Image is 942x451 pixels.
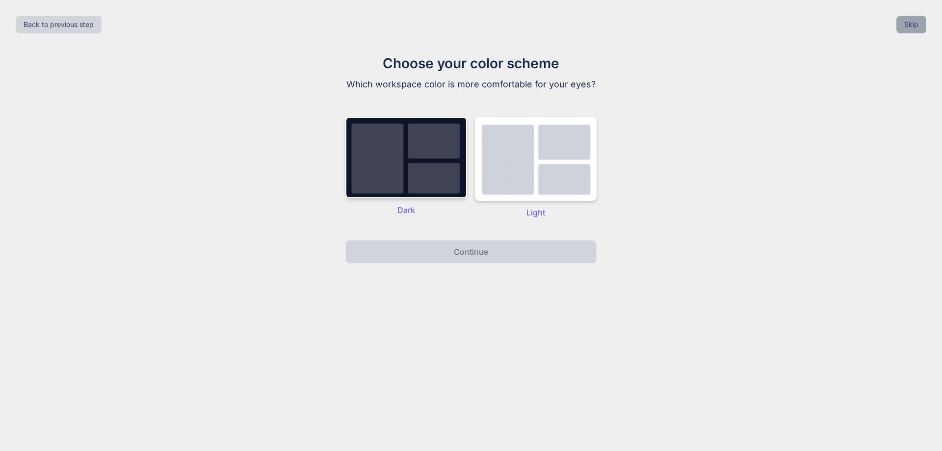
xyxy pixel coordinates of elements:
[475,207,597,218] p: Light
[306,53,636,74] h1: Choose your color scheme
[306,78,636,91] p: Which workspace color is more comfortable for your eyes?
[345,117,467,198] img: dark
[345,204,467,216] p: Dark
[454,246,488,258] p: Continue
[345,240,597,264] button: Continue
[475,117,597,201] img: dark
[896,16,926,33] button: Skip
[16,16,102,33] button: Back to previous step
